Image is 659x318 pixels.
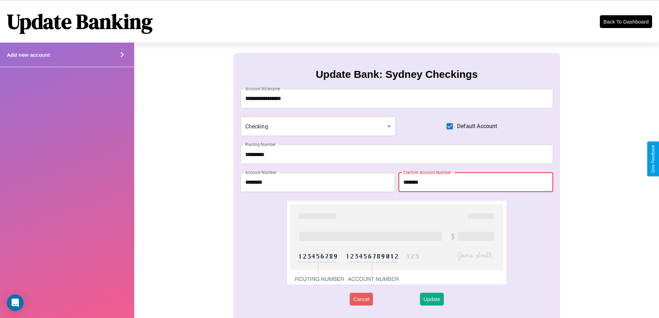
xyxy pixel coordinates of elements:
div: Checking [240,117,396,136]
div: Give Feedback [651,145,656,173]
label: Account Nickname [245,86,281,92]
h1: Update Banking [7,7,153,36]
div: Open Intercom Messenger [7,294,24,311]
label: Account Number [245,170,276,175]
button: Back To Dashboard [600,15,652,28]
button: Cancel [350,293,373,306]
span: Default Account [457,122,497,130]
h4: Add new account [7,52,50,58]
button: Update [420,293,443,306]
label: Routing Number [245,142,276,147]
label: Confirm Account Number [403,170,451,175]
h3: Update Bank: Sydney Checkings [316,69,478,80]
img: check [287,201,506,284]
